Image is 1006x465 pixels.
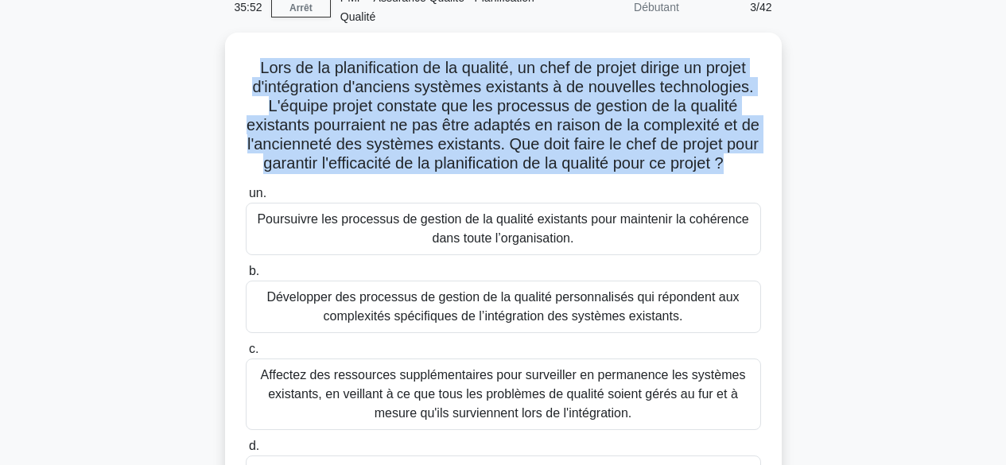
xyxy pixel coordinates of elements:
font: Affectez des ressources supplémentaires pour surveiller en permanence les systèmes existants, en ... [261,368,746,420]
font: Développer des processus de gestion de la qualité personnalisés qui répondent aux complexités spé... [266,290,739,323]
font: Arrêt [289,2,313,14]
font: 3/42 [750,1,771,14]
font: c. [249,342,258,355]
font: b. [249,264,259,277]
font: Lors de la planification de la qualité, un chef de projet dirige un projet d'intégration d'ancien... [247,59,759,172]
font: Débutant [634,1,679,14]
font: d. [249,439,259,452]
font: Poursuivre les processus de gestion de la qualité existants pour maintenir la cohérence dans tout... [257,212,748,245]
font: un. [249,186,266,200]
font: 35:52 [235,1,262,14]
